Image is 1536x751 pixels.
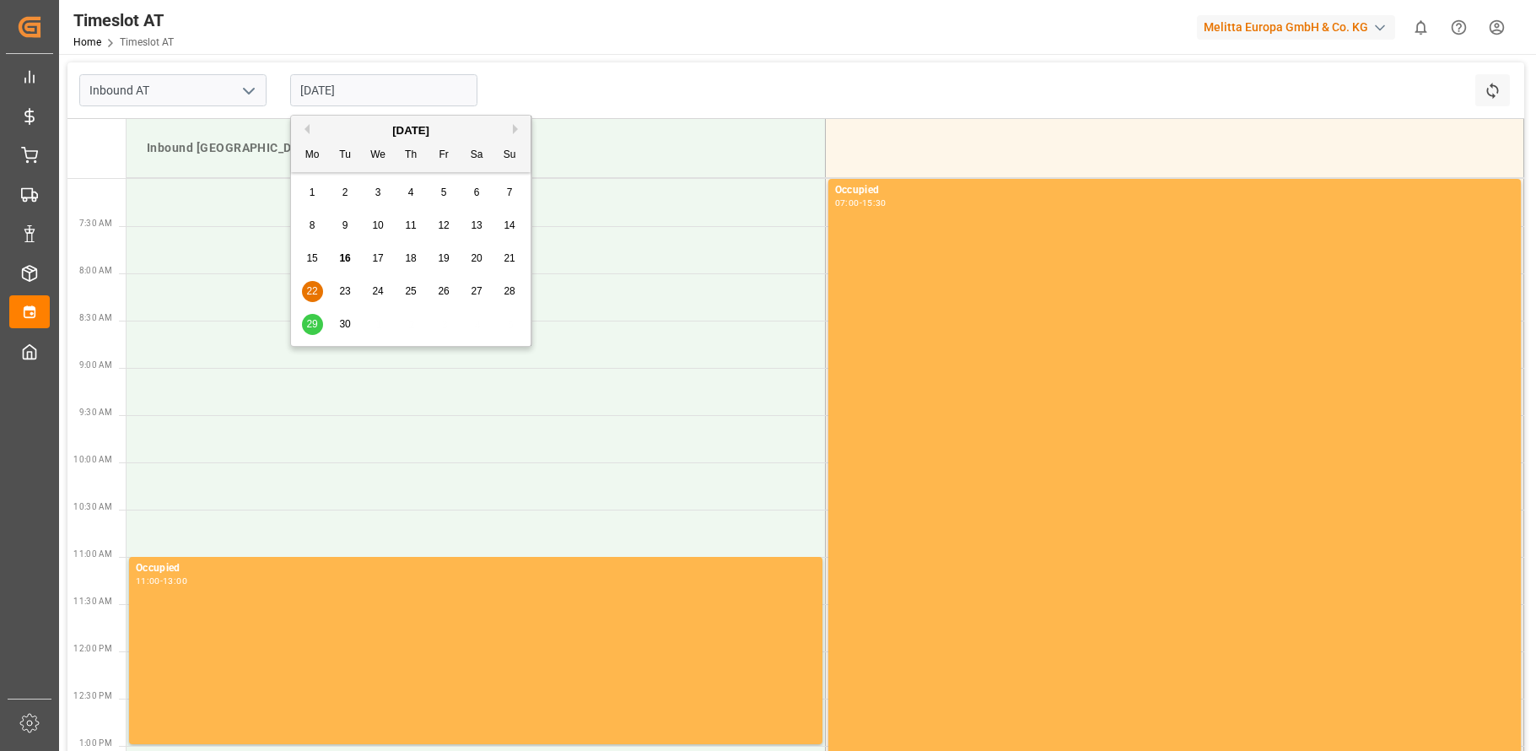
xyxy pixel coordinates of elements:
[299,124,310,134] button: Previous Month
[335,314,356,335] div: Choose Tuesday, September 30th, 2025
[372,219,383,231] span: 10
[79,266,112,275] span: 8:00 AM
[438,219,449,231] span: 12
[504,285,515,297] span: 28
[401,145,422,166] div: Th
[79,74,267,106] input: Type to search/select
[372,285,383,297] span: 24
[73,644,112,653] span: 12:00 PM
[73,502,112,511] span: 10:30 AM
[405,285,416,297] span: 25
[401,215,422,236] div: Choose Thursday, September 11th, 2025
[342,219,348,231] span: 9
[499,248,520,269] div: Choose Sunday, September 21st, 2025
[79,360,112,370] span: 9:00 AM
[73,455,112,464] span: 10:00 AM
[372,252,383,264] span: 17
[73,691,112,700] span: 12:30 PM
[302,248,323,269] div: Choose Monday, September 15th, 2025
[160,577,163,585] div: -
[339,318,350,330] span: 30
[471,285,482,297] span: 27
[342,186,348,198] span: 2
[434,182,455,203] div: Choose Friday, September 5th, 2025
[504,219,515,231] span: 14
[368,215,389,236] div: Choose Wednesday, September 10th, 2025
[405,219,416,231] span: 11
[73,597,112,606] span: 11:30 AM
[310,186,315,198] span: 1
[438,285,449,297] span: 26
[339,285,350,297] span: 23
[466,281,488,302] div: Choose Saturday, September 27th, 2025
[73,36,101,48] a: Home
[1440,8,1478,46] button: Help Center
[368,281,389,302] div: Choose Wednesday, September 24th, 2025
[306,252,317,264] span: 15
[335,248,356,269] div: Choose Tuesday, September 16th, 2025
[368,145,389,166] div: We
[434,281,455,302] div: Choose Friday, September 26th, 2025
[291,122,531,139] div: [DATE]
[79,313,112,322] span: 8:30 AM
[290,74,477,106] input: DD-MM-YYYY
[471,219,482,231] span: 13
[441,186,447,198] span: 5
[163,577,187,585] div: 13:00
[466,182,488,203] div: Choose Saturday, September 6th, 2025
[306,318,317,330] span: 29
[1402,8,1440,46] button: show 0 new notifications
[507,186,513,198] span: 7
[79,738,112,748] span: 1:00 PM
[499,145,520,166] div: Su
[405,252,416,264] span: 18
[302,215,323,236] div: Choose Monday, September 8th, 2025
[296,176,526,341] div: month 2025-09
[73,8,174,33] div: Timeslot AT
[499,215,520,236] div: Choose Sunday, September 14th, 2025
[862,199,887,207] div: 15:30
[140,132,811,164] div: Inbound [GEOGRAPHIC_DATA]
[466,145,488,166] div: Sa
[1197,15,1395,40] div: Melitta Europa GmbH & Co. KG
[302,314,323,335] div: Choose Monday, September 29th, 2025
[499,182,520,203] div: Choose Sunday, September 7th, 2025
[136,560,816,577] div: Occupied
[375,186,381,198] span: 3
[302,145,323,166] div: Mo
[310,219,315,231] span: 8
[335,145,356,166] div: Tu
[368,248,389,269] div: Choose Wednesday, September 17th, 2025
[499,281,520,302] div: Choose Sunday, September 28th, 2025
[513,124,523,134] button: Next Month
[306,285,317,297] span: 22
[474,186,480,198] span: 6
[235,78,261,104] button: open menu
[434,215,455,236] div: Choose Friday, September 12th, 2025
[335,182,356,203] div: Choose Tuesday, September 2nd, 2025
[466,215,488,236] div: Choose Saturday, September 13th, 2025
[335,281,356,302] div: Choose Tuesday, September 23rd, 2025
[401,248,422,269] div: Choose Thursday, September 18th, 2025
[408,186,414,198] span: 4
[339,252,350,264] span: 16
[136,577,160,585] div: 11:00
[73,549,112,559] span: 11:00 AM
[835,199,860,207] div: 07:00
[302,281,323,302] div: Choose Monday, September 22nd, 2025
[471,252,482,264] span: 20
[401,281,422,302] div: Choose Thursday, September 25th, 2025
[401,182,422,203] div: Choose Thursday, September 4th, 2025
[335,215,356,236] div: Choose Tuesday, September 9th, 2025
[79,219,112,228] span: 7:30 AM
[434,248,455,269] div: Choose Friday, September 19th, 2025
[434,145,455,166] div: Fr
[504,252,515,264] span: 21
[79,408,112,417] span: 9:30 AM
[438,252,449,264] span: 19
[466,248,488,269] div: Choose Saturday, September 20th, 2025
[860,199,862,207] div: -
[1197,11,1402,43] button: Melitta Europa GmbH & Co. KG
[302,182,323,203] div: Choose Monday, September 1st, 2025
[368,182,389,203] div: Choose Wednesday, September 3rd, 2025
